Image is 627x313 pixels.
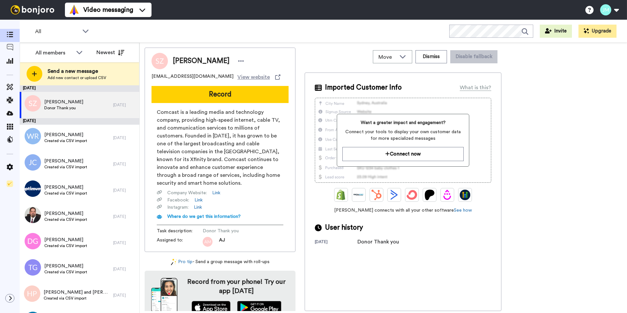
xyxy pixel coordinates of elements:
[167,197,189,203] span: Facebook :
[25,128,41,144] img: wr.png
[48,75,106,80] span: Add new contact or upload CSV
[20,118,139,125] div: [DATE]
[44,243,87,248] span: Created via CSV import
[7,180,13,187] img: Checklist.svg
[157,108,283,187] span: Comcast is a leading media and technology company, providing high-speed internet, cable TV, and c...
[325,223,363,233] span: User history
[113,102,136,108] div: [DATE]
[342,129,463,142] span: Connect your tools to display your own customer data for more specialized messages
[25,259,41,276] img: tg.png
[424,190,435,200] img: Patreon
[44,132,87,138] span: [PERSON_NAME]
[354,190,364,200] img: Ontraport
[407,190,417,200] img: ConvertKit
[454,208,472,213] a: See how
[35,49,73,57] div: All members
[173,56,230,66] span: [PERSON_NAME]
[167,214,241,219] span: Where do we get this information?
[157,237,203,247] span: Assigned to:
[460,190,470,200] img: GoHighLevel
[69,5,79,15] img: vm-color.svg
[20,85,139,92] div: [DATE]
[44,99,83,105] span: [PERSON_NAME]
[113,161,136,167] div: [DATE]
[171,259,192,265] a: Pro tip
[171,259,177,265] img: magic-wand.svg
[315,239,357,246] div: [DATE]
[203,228,265,234] span: Donor Thank you
[152,53,168,69] img: Image of Susan Zavodny
[44,263,87,269] span: [PERSON_NAME]
[44,217,87,222] span: Created via CSV import
[540,25,572,38] button: Invite
[44,138,87,143] span: Created via CSV import
[389,190,399,200] img: ActiveCampaign
[203,237,212,247] img: am.png
[25,95,41,112] img: sz.png
[91,46,129,59] button: Newest
[184,277,289,296] h4: Record from your phone! Try our app [DATE]
[44,289,110,296] span: [PERSON_NAME] and [PERSON_NAME] [PERSON_NAME]
[48,67,106,75] span: Send a new message
[145,259,295,265] div: - Send a group message with roll-ups
[113,188,136,193] div: [DATE]
[442,190,453,200] img: Drip
[24,285,40,302] img: hp.png
[237,73,280,81] a: View website
[415,50,447,63] button: Dismiss
[315,207,491,214] span: [PERSON_NAME] connects with all your other software
[450,50,497,63] button: Disable fallback
[25,233,41,249] img: dg.png
[44,158,87,164] span: [PERSON_NAME]
[25,180,41,197] img: 5a583ca1-fabf-4498-844a-672d4bf713a9.png
[44,269,87,275] span: Created via CSV import
[25,207,41,223] img: fabf3b25-2d65-4f35-a6d0-4d9dc13b60f0.jpg
[44,105,83,111] span: Donor Thank you
[152,73,233,81] span: [EMAIL_ADDRESS][DOMAIN_NAME]
[219,237,225,247] span: AJ
[157,228,203,234] span: Task description :
[336,190,346,200] img: Shopify
[35,28,79,35] span: All
[44,191,87,196] span: Created via CSV import
[578,25,617,38] button: Upgrade
[194,204,202,211] a: Link
[44,296,110,301] span: Created via CSV import
[44,164,87,170] span: Created via CSV import
[25,154,41,171] img: jc.png
[371,190,382,200] img: Hubspot
[237,73,270,81] span: View website
[113,293,136,298] div: [DATE]
[460,84,491,92] div: What is this?
[194,197,203,203] a: Link
[113,135,136,140] div: [DATE]
[8,5,57,14] img: bj-logo-header-white.svg
[152,86,289,103] button: Record
[113,214,136,219] div: [DATE]
[113,266,136,272] div: [DATE]
[378,53,396,61] span: Move
[44,237,87,243] span: [PERSON_NAME]
[325,83,402,93] span: Imported Customer Info
[44,210,87,217] span: [PERSON_NAME]
[212,190,220,196] a: Link
[83,5,133,14] span: Video messaging
[167,204,189,211] span: Instagram :
[357,238,399,246] div: Donor Thank you
[113,240,136,245] div: [DATE]
[342,119,463,126] span: Want a greater impact and engagement?
[167,190,207,196] span: Company Website :
[342,147,463,161] button: Connect now
[44,184,87,191] span: [PERSON_NAME]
